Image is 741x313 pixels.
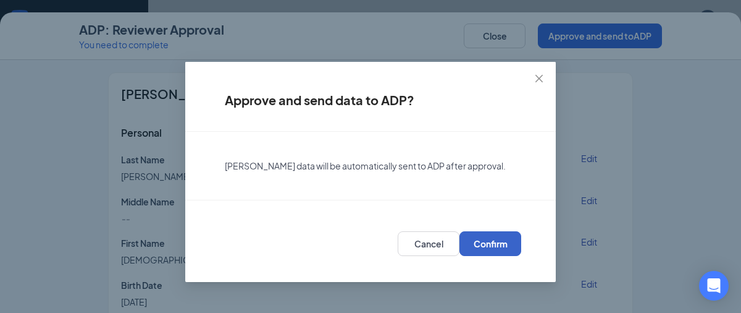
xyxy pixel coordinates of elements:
button: Cancel [398,231,459,256]
button: Close [522,62,556,95]
span: Confirm [474,238,508,250]
span: [PERSON_NAME] data will be automatically sent to ADP after approval. [225,160,506,171]
h4: Approve and send data to ADP? [225,92,516,109]
button: Confirm [459,231,521,256]
span: close [534,74,544,84]
div: Open Intercom Messenger [699,271,729,301]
